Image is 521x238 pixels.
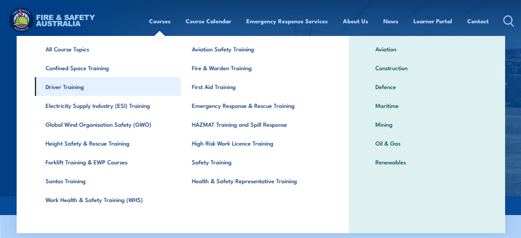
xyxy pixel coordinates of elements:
a: HAZMAT Training and Spill Response [181,115,327,134]
a: First Aid Training [181,77,327,96]
a: Defence [364,77,489,96]
a: About Us [343,12,368,30]
a: Contact [467,12,489,30]
a: Aviation Safety Training [181,39,327,58]
a: Oil & Gas [364,134,489,152]
a: Construction [364,58,489,77]
a: Confined Space Training [35,58,181,77]
a: Height Safety & Rescue Training [35,134,181,152]
a: Aviation [364,39,489,58]
a: Driver Training [35,77,181,96]
a: Courses [149,12,171,30]
a: Fire & Warden Training [181,58,327,77]
a: All Course Topics [35,39,181,58]
a: Course Calendar [186,12,231,30]
a: Work Health & Safety Training (WHS) [35,190,181,209]
a: Renewables [364,152,489,171]
a: Health & Safety Representative Training [181,171,327,190]
a: High Risk Work Licence Training [181,134,327,152]
a: News [383,12,398,30]
a: Maritime [364,96,489,115]
a: Emergency Response & Rescue Training [181,96,327,115]
a: Forklift Training & EWP Courses [35,152,181,171]
a: Mining [364,115,489,134]
a: Safety Training [181,152,327,171]
a: Emergency Response Services [246,12,328,30]
a: Learner Portal [413,12,452,30]
a: Global Wind Organisation Safety (GWO) [35,115,181,134]
a: Santos Training [35,171,181,190]
a: Electricity Supply Industry (ESI) Training [35,96,181,115]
